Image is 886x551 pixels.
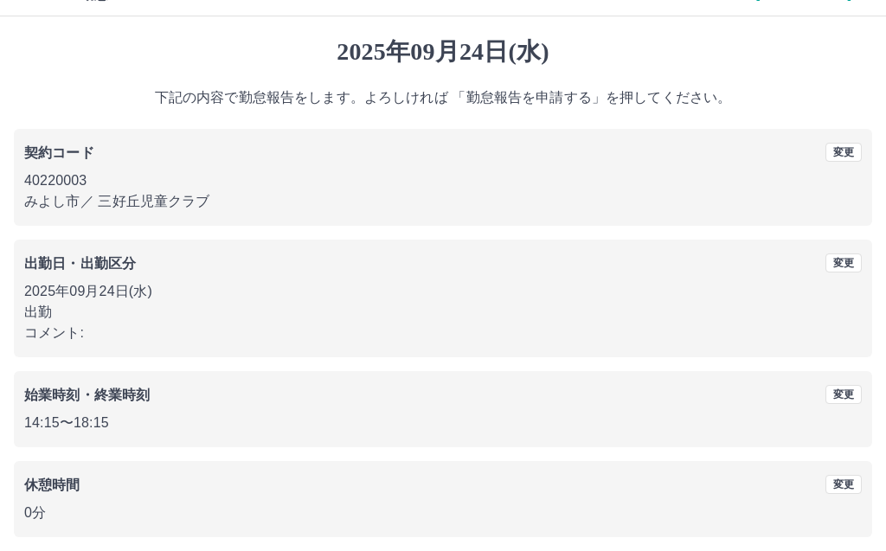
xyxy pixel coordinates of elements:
[14,87,872,108] p: 下記の内容で勤怠報告をします。よろしければ 「勤怠報告を申請する」を押してください。
[24,503,862,523] p: 0分
[24,477,80,492] b: 休憩時間
[24,191,862,212] p: みよし市 ／ 三好丘児童クラブ
[825,253,862,272] button: 変更
[24,281,862,302] p: 2025年09月24日(水)
[24,145,94,160] b: 契約コード
[24,388,150,402] b: 始業時刻・終業時刻
[24,323,862,343] p: コメント:
[825,475,862,494] button: 変更
[24,256,136,271] b: 出勤日・出勤区分
[24,413,862,433] p: 14:15 〜 18:15
[825,143,862,162] button: 変更
[24,170,862,191] p: 40220003
[14,37,872,67] h1: 2025年09月24日(水)
[825,385,862,404] button: 変更
[24,302,862,323] p: 出勤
